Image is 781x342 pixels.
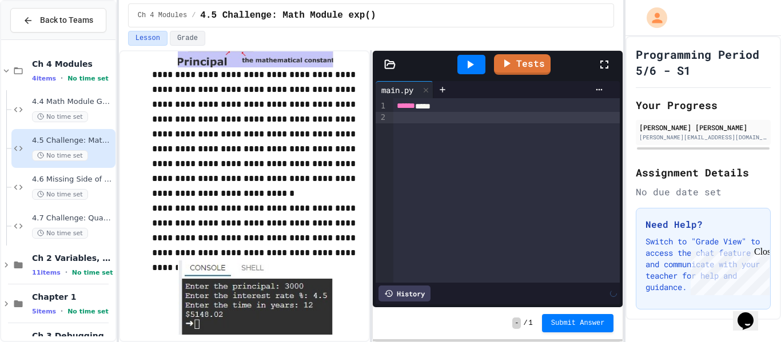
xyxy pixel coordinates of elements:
h1: Programming Period 5/6 - S1 [636,46,771,78]
div: My Account [635,5,670,31]
span: • [61,307,63,316]
span: Ch 4 Modules [32,59,113,69]
div: 1 [376,100,387,112]
h2: Your Progress [636,97,771,113]
p: Switch to "Grade View" to access the chat feature and communicate with your teacher for help and ... [645,236,761,293]
span: 5 items [32,308,56,315]
div: [PERSON_NAME] [PERSON_NAME] [639,122,767,132]
span: Chapter 1 [32,292,113,302]
span: 4.7 Challenge: Quadratic Formula [32,214,113,223]
span: • [65,268,67,277]
span: / [523,319,527,328]
span: Back to Teams [40,14,93,26]
div: main.py [376,81,433,98]
button: Submit Answer [542,314,614,332]
iframe: chat widget [686,247,770,295]
span: 4.5 Challenge: Math Module exp() [200,9,376,22]
div: [PERSON_NAME][EMAIL_ADDRESS][DOMAIN_NAME] [639,133,767,142]
span: Ch 2 Variables, Statements & Expressions [32,253,113,263]
a: Tests [494,54,551,75]
div: main.py [376,84,419,96]
span: 4.6 Missing Side of a Triangle [32,175,113,184]
div: No due date set [636,185,771,199]
span: No time set [67,308,109,315]
h3: Need Help? [645,218,761,231]
span: No time set [32,228,88,239]
span: No time set [32,111,88,122]
span: 4 items [32,75,56,82]
span: No time set [32,189,88,200]
span: Ch 4 Modules [138,11,187,20]
span: No time set [72,269,113,276]
span: - [512,317,521,329]
span: • [61,74,63,83]
span: No time set [67,75,109,82]
span: 4.5 Challenge: Math Module exp() [32,136,113,146]
span: No time set [32,150,88,161]
span: / [192,11,196,20]
span: Ch 3 Debugging [32,331,113,341]
div: 2 [376,112,387,123]
span: 1 [529,319,533,328]
h2: Assignment Details [636,164,771,180]
span: Submit Answer [551,319,605,328]
span: 4.4 Math Module GCD [32,97,113,107]
button: Grade [170,31,205,46]
iframe: chat widget [733,296,770,331]
div: History [378,285,431,301]
span: 11 items [32,269,61,276]
button: Back to Teams [10,8,106,33]
div: Chat with us now!Close [5,5,79,73]
button: Lesson [128,31,168,46]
